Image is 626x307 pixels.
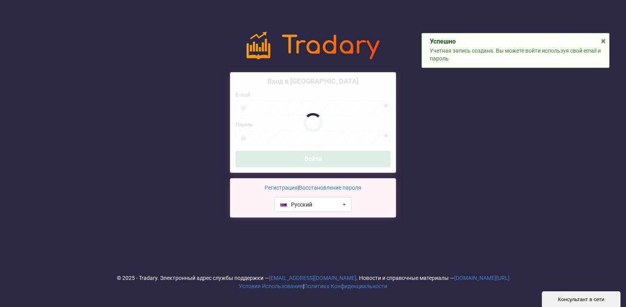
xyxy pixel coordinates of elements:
iframe: chat widget [542,290,622,307]
a: Политика Конфиденциальности [304,283,387,289]
div: Успешно [430,38,601,46]
div: Русский [280,202,312,207]
p: | [236,184,390,192]
div: © 2025 - Tradary. Электронный адрес службы поддержки — . Новости и справочные материалы — | [6,274,620,291]
a: Регистрация [265,185,298,191]
a: [DOMAIN_NAME][URL] [454,275,510,281]
a: Условия Использования [239,283,303,289]
p: Учетная запись создана. Вы можете войти используя свой email и пароль [430,47,601,62]
a: [EMAIL_ADDRESS][DOMAIN_NAME] [269,275,356,281]
a: Восстановление пароля [299,185,361,191]
img: logo-noslogan-1ad60627477bfbe4b251f00f67da6d4e.png [247,32,379,59]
